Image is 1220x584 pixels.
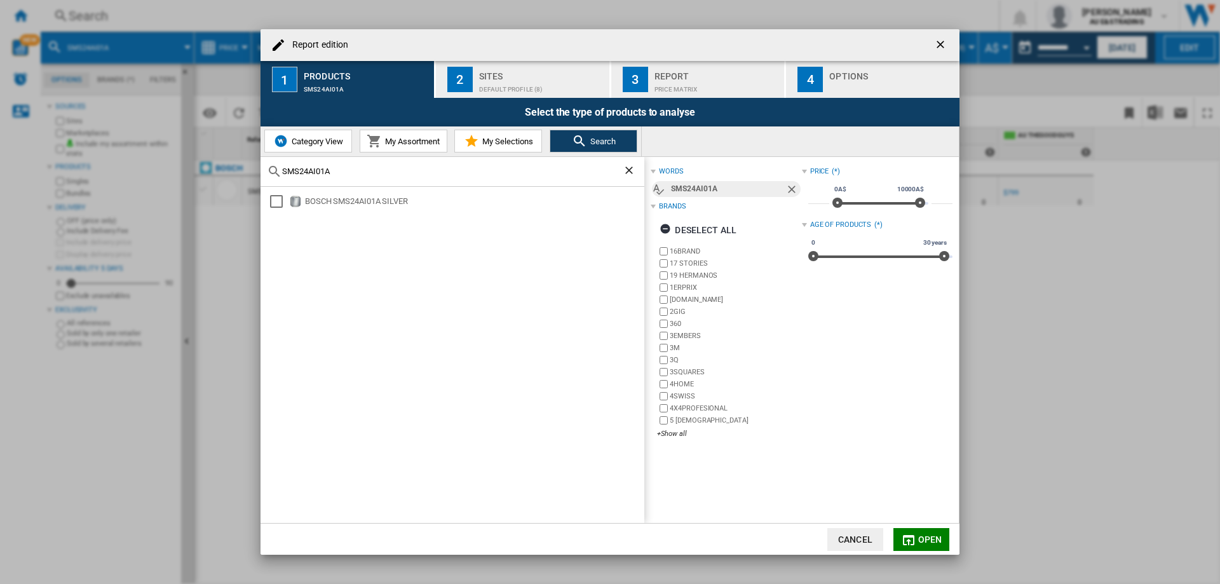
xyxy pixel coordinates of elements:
span: 10000A$ [895,184,926,194]
button: Category View [264,130,352,153]
div: BOSCH SMS24AI01A SILVER [305,195,642,208]
div: Select the type of products to analyse [261,98,959,126]
ng-md-icon: Remove [785,183,801,198]
span: My Selections [479,137,533,146]
input: brand.name [660,368,668,376]
span: Category View [288,137,343,146]
button: 1 Products SMS24AI01A [261,61,435,98]
div: Price [810,166,829,177]
label: 3EMBERS [670,331,801,341]
label: 4X4PROFESIONAL [670,404,801,413]
label: 1ERPRIX [670,283,801,292]
div: Default profile (8) [479,79,604,93]
input: brand.name [660,283,668,292]
label: [DOMAIN_NAME] [670,295,801,304]
button: My Selections [454,130,542,153]
input: brand.name [660,332,668,340]
label: 16BRAND [670,247,801,256]
div: 3 [623,67,648,92]
span: 30 years [921,238,949,248]
input: Search Reference [282,166,623,176]
button: Search [550,130,637,153]
div: 1 [272,67,297,92]
div: words [659,166,684,177]
div: Deselect all [660,219,736,241]
label: 360 [670,319,801,329]
input: brand.name [660,295,668,304]
div: Products [304,66,429,79]
span: 0 [810,238,817,248]
input: brand.name [660,247,668,255]
button: 3 Report Price Matrix [611,61,786,98]
label: 5 [DEMOGRAPHIC_DATA] [670,416,801,425]
input: brand.name [660,380,668,388]
h4: Report edition [286,39,348,51]
div: SMS24AI01A [671,181,785,197]
button: 4 Options [786,61,959,98]
input: brand.name [660,392,668,400]
span: Search [587,137,616,146]
label: 2GIG [670,307,801,316]
input: brand.name [660,308,668,316]
ng-md-icon: Clear search [623,164,638,179]
input: brand.name [660,356,668,364]
div: Options [829,66,954,79]
div: Sites [479,66,604,79]
button: Deselect all [656,219,740,241]
div: Price Matrix [654,79,780,93]
label: 19 HERMANOS [670,271,801,280]
div: 4 [797,67,823,92]
div: Report [654,66,780,79]
div: SMS24AI01A [304,79,429,93]
div: Age of products [810,220,872,230]
label: 3M [670,343,801,353]
label: 4HOME [670,379,801,389]
input: brand.name [660,404,668,412]
label: 3SQUARES [670,367,801,377]
input: brand.name [660,320,668,328]
button: Open [893,528,949,551]
label: 17 STORIES [670,259,801,268]
span: Open [918,534,942,545]
md-checkbox: Select [270,195,289,208]
input: brand.name [660,271,668,280]
img: wiser-icon-blue.png [273,133,288,149]
div: 2 [447,67,473,92]
input: brand.name [660,259,668,268]
button: My Assortment [360,130,447,153]
ng-md-icon: getI18NText('BUTTONS.CLOSE_DIALOG') [934,38,949,53]
span: My Assortment [382,137,440,146]
div: +Show all [657,429,801,438]
input: brand.name [660,416,668,424]
button: getI18NText('BUTTONS.CLOSE_DIALOG') [929,32,954,58]
label: 4SWISS [670,391,801,401]
span: 0A$ [832,184,848,194]
label: 3Q [670,355,801,365]
button: 2 Sites Default profile (8) [436,61,611,98]
input: brand.name [660,344,668,352]
img: c72b0e9ed534996958c6a725b37ca62eb2a111e9_17024494_SMS24AI01A_STP_def-med.png [289,195,302,208]
div: Brands [659,201,686,212]
button: Cancel [827,528,883,551]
